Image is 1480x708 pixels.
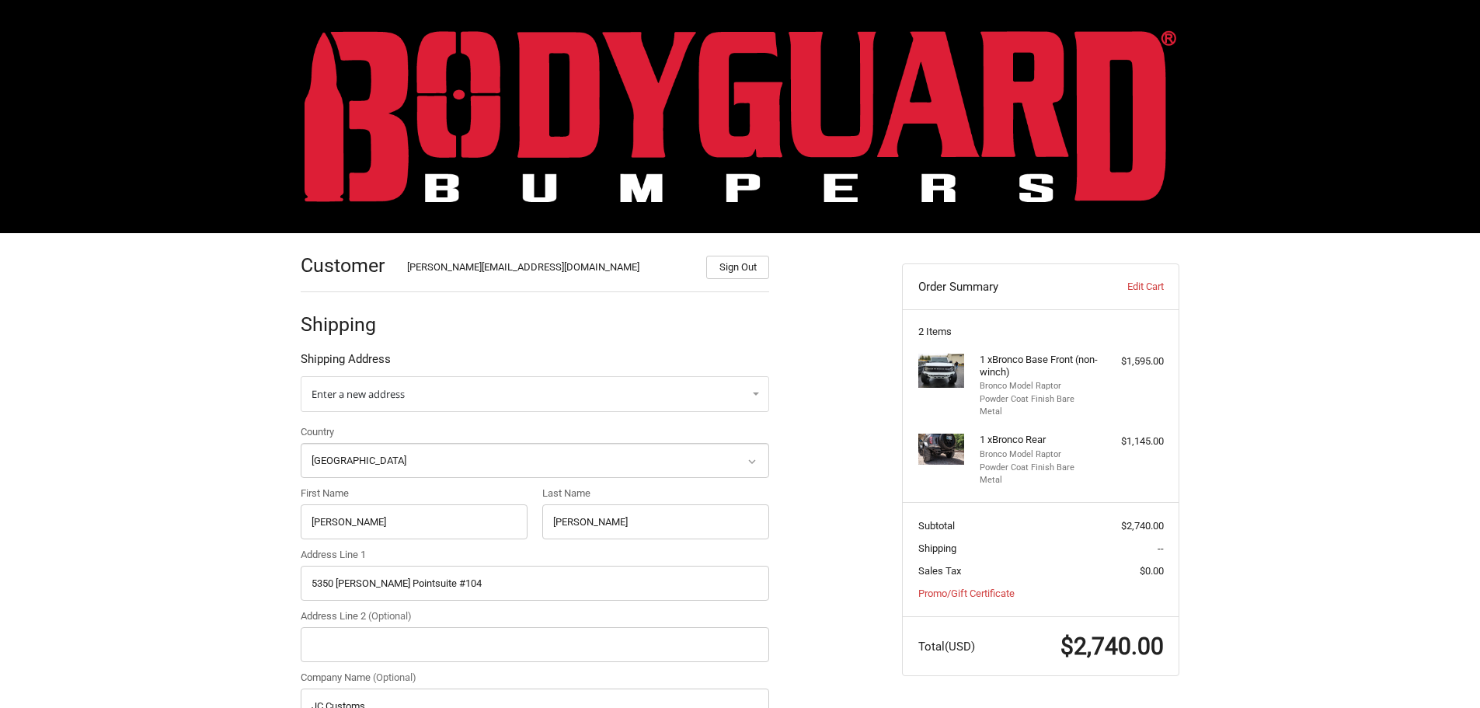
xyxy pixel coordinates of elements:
span: $0.00 [1140,565,1164,577]
label: Country [301,424,769,440]
h2: Customer [301,253,392,277]
div: [PERSON_NAME][EMAIL_ADDRESS][DOMAIN_NAME] [407,260,691,279]
span: Subtotal [918,520,955,532]
span: Enter a new address [312,387,405,401]
div: $1,145.00 [1102,434,1164,449]
div: $1,595.00 [1102,354,1164,369]
small: (Optional) [368,610,412,622]
label: Address Line 1 [301,547,769,563]
iframe: Chat Widget [1402,633,1480,708]
a: Enter or select a different address [301,376,769,412]
li: Bronco Model Raptor [980,380,1099,393]
h3: Order Summary [918,279,1087,295]
h4: 1 x Bronco Base Front (non-winch) [980,354,1099,379]
li: Powder Coat Finish Bare Metal [980,393,1099,419]
span: -- [1158,542,1164,554]
img: BODYGUARD BUMPERS [305,30,1176,202]
label: First Name [301,486,528,501]
span: $2,740.00 [1121,520,1164,532]
label: Address Line 2 [301,609,769,624]
span: Sales Tax [918,565,961,577]
li: Bronco Model Raptor [980,448,1099,462]
legend: Shipping Address [301,351,391,375]
li: Powder Coat Finish Bare Metal [980,462,1099,487]
label: Last Name [542,486,769,501]
label: Company Name [301,670,769,685]
span: $2,740.00 [1060,633,1164,660]
h3: 2 Items [918,326,1164,338]
h4: 1 x Bronco Rear [980,434,1099,446]
span: Total (USD) [918,640,975,654]
a: Edit Cart [1086,279,1163,295]
h2: Shipping [301,312,392,337]
button: Sign Out [706,256,769,279]
a: Promo/Gift Certificate [918,588,1015,599]
span: Shipping [918,542,956,554]
small: (Optional) [373,671,416,683]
